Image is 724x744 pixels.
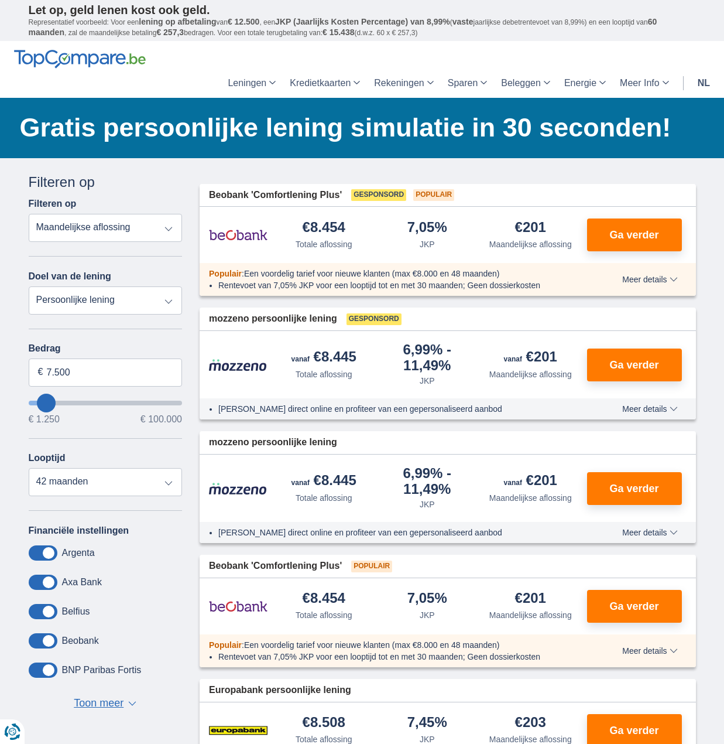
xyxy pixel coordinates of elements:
[420,238,435,250] div: JKP
[489,609,572,621] div: Maandelijkse aflossing
[613,404,686,414] button: Meer details
[515,715,546,731] div: €203
[380,466,475,496] div: 6,99%
[609,360,658,370] span: Ga verder
[218,527,579,538] li: [PERSON_NAME] direct online en profiteer van een gepersonaliseerd aanbod
[622,647,677,655] span: Meer details
[209,220,267,250] img: product.pl.alt Beobank
[346,313,402,325] span: Gesponsord
[303,715,345,731] div: €8.508
[420,375,435,387] div: JKP
[609,725,658,736] span: Ga verder
[613,69,676,98] a: Meer Info
[351,561,392,572] span: Populair
[413,189,454,201] span: Populair
[291,473,356,490] div: €8.445
[62,665,142,675] label: BNP Paribas Fortis
[296,368,352,380] div: Totale aflossing
[296,238,352,250] div: Totale aflossing
[407,220,447,236] div: 7,05%
[441,69,495,98] a: Sparen
[209,359,267,371] img: product.pl.alt Mozzeno
[14,50,146,69] img: TopCompare
[38,366,43,379] span: €
[62,548,95,558] label: Argenta
[609,230,658,240] span: Ga verder
[613,528,686,537] button: Meer details
[29,525,129,536] label: Financiële instellingen
[29,415,60,424] span: € 1.250
[29,271,111,282] label: Doel van de lening
[587,349,682,381] button: Ga verder
[291,350,356,366] div: €8.445
[29,17,696,38] p: Representatief voorbeeld: Voor een van , een ( jaarlijkse debetrentevoet van 8,99%) en een loopti...
[587,590,682,623] button: Ga verder
[452,17,473,26] span: vaste
[351,189,406,201] span: Gesponsord
[367,69,440,98] a: Rekeningen
[296,492,352,504] div: Totale aflossing
[62,636,99,646] label: Beobank
[587,472,682,505] button: Ga verder
[296,609,352,621] div: Totale aflossing
[303,220,345,236] div: €8.454
[29,17,657,37] span: 60 maanden
[209,640,242,650] span: Populair
[139,17,216,26] span: lening op afbetaling
[62,577,102,588] label: Axa Bank
[209,189,342,202] span: Beobank 'Comfortlening Plus'
[244,269,500,278] span: Een voordelig tarief voor nieuwe klanten (max €8.000 en 48 maanden)
[407,591,447,607] div: 7,05%
[209,684,351,697] span: Europabank persoonlijke lening
[244,640,500,650] span: Een voordelig tarief voor nieuwe klanten (max €8.000 en 48 maanden)
[420,609,435,621] div: JKP
[275,17,450,26] span: JKP (Jaarlijks Kosten Percentage) van 8,99%
[20,110,696,146] h1: Gratis persoonlijke lening simulatie in 30 seconden!
[489,368,572,380] div: Maandelijkse aflossing
[218,279,579,291] li: Rentevoet van 7,05% JKP voor een looptijd tot en met 30 maanden; Geen dossierkosten
[613,646,686,656] button: Meer details
[380,343,475,373] div: 6,99%
[322,28,355,37] span: € 15.438
[209,312,337,326] span: mozzeno persoonlijke lening
[622,405,677,413] span: Meer details
[557,69,613,98] a: Energie
[303,591,345,607] div: €8.454
[587,219,682,251] button: Ga verder
[283,69,367,98] a: Kredietkaarten
[29,401,183,405] input: wantToBorrow
[62,606,90,617] label: Belfius
[218,403,579,415] li: [PERSON_NAME] direct online en profiteer van een gepersonaliseerd aanbod
[221,69,283,98] a: Leningen
[609,601,658,612] span: Ga verder
[489,238,572,250] div: Maandelijkse aflossing
[691,69,717,98] a: nl
[609,483,658,494] span: Ga verder
[156,28,184,37] span: € 257,3
[29,172,183,192] div: Filteren op
[622,528,677,537] span: Meer details
[29,3,696,17] p: Let op, geld lenen kost ook geld.
[209,269,242,278] span: Populair
[209,436,337,449] span: mozzeno persoonlijke lening
[218,651,579,663] li: Rentevoet van 7,05% JKP voor een looptijd tot en met 30 maanden; Geen dossierkosten
[407,715,447,731] div: 7,45%
[209,559,342,573] span: Beobank 'Comfortlening Plus'
[613,275,686,284] button: Meer details
[70,695,140,712] button: Toon meer ▼
[200,639,589,651] div: :
[228,17,260,26] span: € 12.500
[29,453,66,463] label: Looptijd
[420,499,435,510] div: JKP
[515,591,546,607] div: €201
[489,492,572,504] div: Maandelijkse aflossing
[504,473,557,490] div: €201
[140,415,182,424] span: € 100.000
[29,199,77,209] label: Filteren op
[504,350,557,366] div: €201
[209,482,267,495] img: product.pl.alt Mozzeno
[29,343,183,354] label: Bedrag
[494,69,557,98] a: Beleggen
[515,220,546,236] div: €201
